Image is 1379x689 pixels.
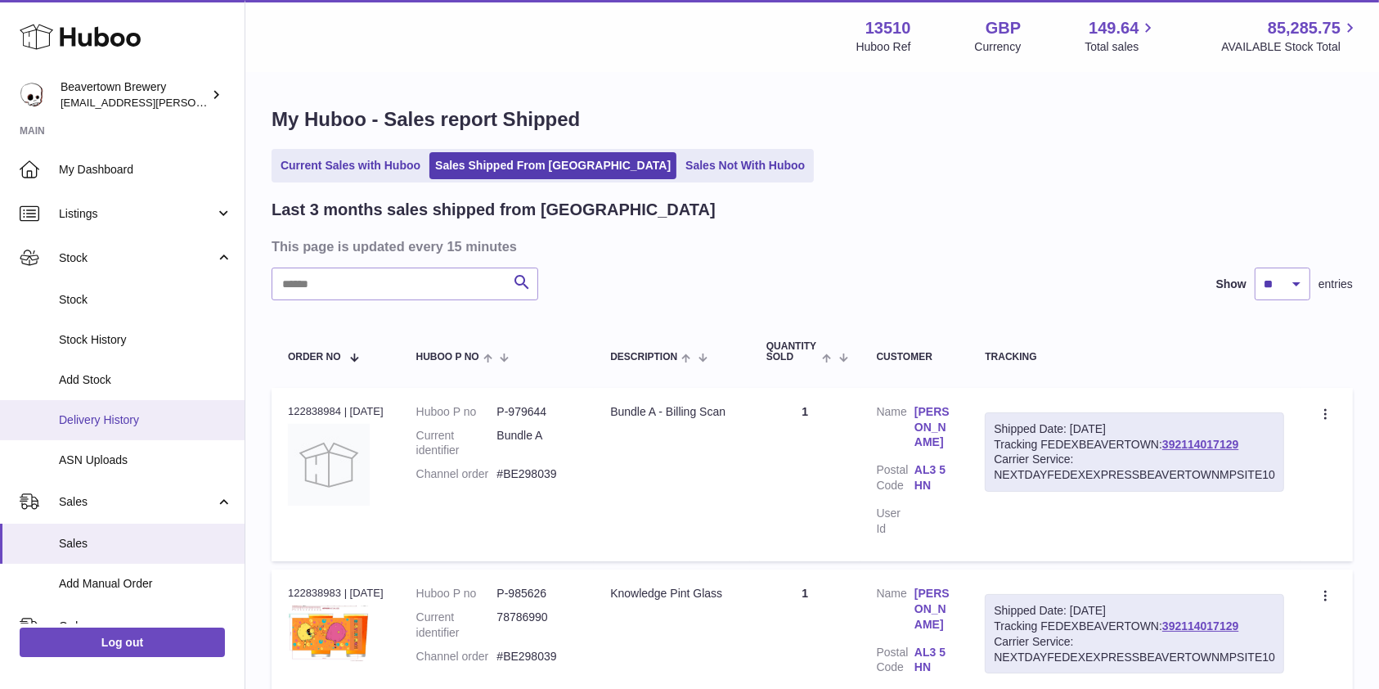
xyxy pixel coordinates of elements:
span: Sales [59,536,232,552]
a: Current Sales with Huboo [275,152,426,179]
dd: #BE298039 [496,649,577,664]
a: AL3 5HN [914,462,952,493]
dt: Channel order [416,649,497,664]
span: Order No [288,352,341,363]
dt: Current identifier [416,428,497,459]
dt: Name [877,404,914,455]
a: Sales Not With Huboo [680,152,811,179]
span: AVAILABLE Stock Total [1221,39,1359,55]
td: 1 [750,388,860,561]
dt: Huboo P no [416,586,497,601]
a: 85,285.75 AVAILABLE Stock Total [1221,17,1359,55]
dt: Name [877,586,914,637]
span: Add Stock [59,372,232,388]
div: Knowledge Pint Glass [610,586,734,601]
a: Sales Shipped From [GEOGRAPHIC_DATA] [429,152,676,179]
span: Delivery History [59,412,232,428]
dd: P-985626 [496,586,577,601]
img: no-photo.jpg [288,424,370,506]
div: Bundle A - Billing Scan [610,404,734,420]
dt: Channel order [416,466,497,482]
span: Description [610,352,677,363]
strong: 13510 [865,17,911,39]
a: 392114017129 [1162,619,1238,633]
div: Customer [877,352,953,363]
span: Quantity Sold [766,341,818,363]
div: Tracking [985,352,1284,363]
span: entries [1318,277,1353,292]
span: Sales [59,494,215,510]
img: kit.lowe@beavertownbrewery.co.uk [20,83,44,107]
div: Tracking FEDEXBEAVERTOWN: [985,594,1284,674]
dt: User Id [877,506,914,537]
div: Currency [975,39,1022,55]
div: 122838983 | [DATE] [288,586,384,601]
span: [EMAIL_ADDRESS][PERSON_NAME][DOMAIN_NAME] [61,96,328,109]
span: Huboo P no [416,352,479,363]
dt: Postal Code [877,462,914,498]
span: Orders [59,619,215,634]
a: AL3 5HN [914,645,952,676]
div: Tracking FEDEXBEAVERTOWN: [985,412,1284,493]
span: Stock History [59,332,232,348]
a: Log out [20,628,225,657]
dd: 78786990 [496,610,577,641]
dd: P-979644 [496,404,577,420]
div: Shipped Date: [DATE] [994,603,1275,619]
a: 149.64 Total sales [1085,17,1157,55]
span: Listings [59,206,215,222]
h1: My Huboo - Sales report Shipped [272,106,1353,133]
span: 85,285.75 [1268,17,1341,39]
div: Huboo Ref [856,39,911,55]
strong: GBP [986,17,1021,39]
span: 149.64 [1089,17,1139,39]
span: My Dashboard [59,162,232,178]
dt: Current identifier [416,610,497,641]
dt: Postal Code [877,645,914,680]
dt: Huboo P no [416,404,497,420]
img: 1716222700.png [288,606,370,661]
a: 392114017129 [1162,438,1238,451]
h3: This page is updated every 15 minutes [272,237,1349,255]
div: Shipped Date: [DATE] [994,421,1275,437]
div: Carrier Service: NEXTDAYFEDEXEXPRESSBEAVERTOWNMPSITE10 [994,452,1275,483]
a: [PERSON_NAME] [914,586,952,633]
a: [PERSON_NAME] [914,404,952,451]
dd: Bundle A [496,428,577,459]
span: Add Manual Order [59,576,232,592]
div: 122838984 | [DATE] [288,404,384,419]
span: ASN Uploads [59,453,232,468]
h2: Last 3 months sales shipped from [GEOGRAPHIC_DATA] [272,199,716,221]
dd: #BE298039 [496,466,577,482]
span: Stock [59,250,215,266]
span: Total sales [1085,39,1157,55]
div: Carrier Service: NEXTDAYFEDEXEXPRESSBEAVERTOWNMPSITE10 [994,634,1275,665]
div: Beavertown Brewery [61,79,208,110]
label: Show [1216,277,1246,292]
span: Stock [59,292,232,308]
